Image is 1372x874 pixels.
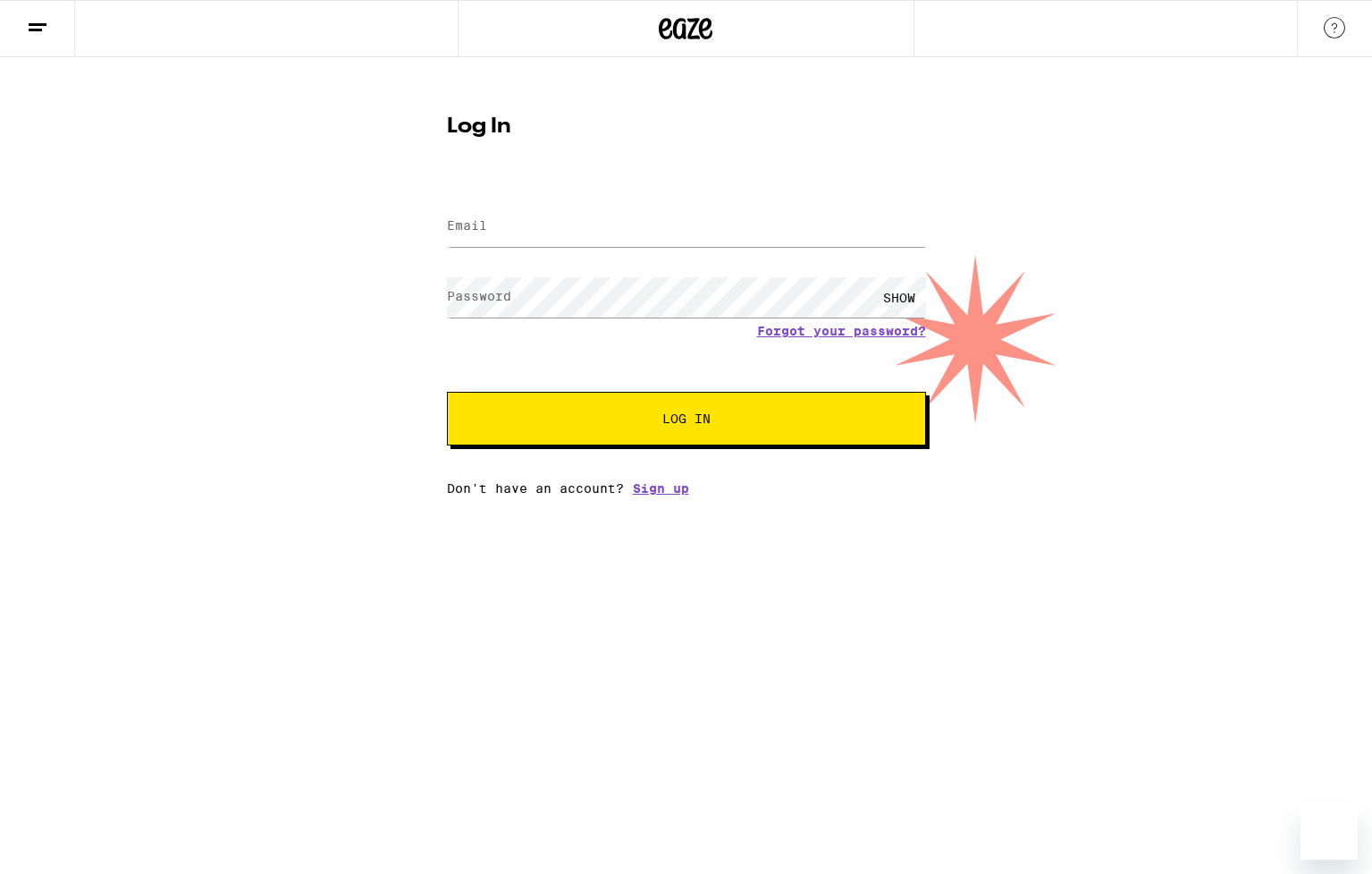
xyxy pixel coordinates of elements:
[447,207,926,247] input: Email
[1300,802,1358,860] iframe: Button to launch messaging window
[447,116,926,138] h1: Log In
[662,412,711,425] span: Log In
[447,392,926,445] button: Log In
[447,218,487,233] label: Email
[757,324,926,338] a: Forgot your password?
[872,277,926,318] div: SHOW
[633,481,689,496] a: Sign up
[447,481,926,496] div: Don't have an account?
[447,289,511,303] label: Password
